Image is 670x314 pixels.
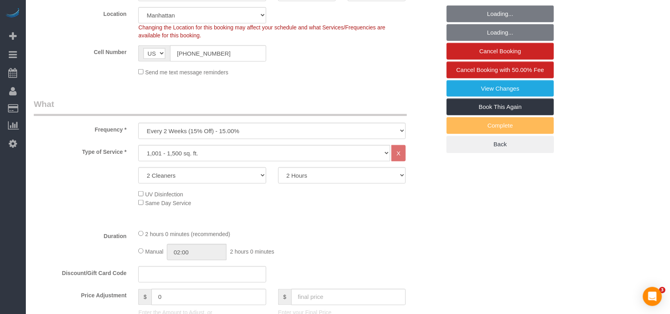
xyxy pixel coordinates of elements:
a: Cancel Booking with 50.00% Fee [447,62,554,78]
input: Cell Number [170,45,266,62]
div: Open Intercom Messenger [643,287,662,306]
label: Discount/Gift Card Code [28,266,132,277]
span: 3 [659,287,666,293]
a: Back [447,136,554,153]
label: Type of Service * [28,145,132,156]
span: 2 hours 0 minutes (recommended) [145,231,230,237]
a: Book This Again [447,99,554,115]
legend: What [34,98,407,116]
span: Changing the Location for this booking may affect your schedule and what Services/Frequencies are... [138,24,385,39]
img: Automaid Logo [5,8,21,19]
span: Send me text message reminders [145,69,228,76]
input: final price [291,289,406,305]
span: 2 hours 0 minutes [230,248,274,255]
span: Cancel Booking with 50.00% Fee [457,66,544,73]
span: $ [278,289,291,305]
span: Same Day Service [145,200,191,206]
label: Duration [28,229,132,240]
span: Manual [145,248,163,255]
label: Location [28,7,132,18]
span: UV Disinfection [145,191,183,198]
a: View Changes [447,80,554,97]
label: Price Adjustment [28,289,132,300]
label: Frequency * [28,123,132,134]
a: Cancel Booking [447,43,554,60]
label: Cell Number [28,45,132,56]
span: $ [138,289,151,305]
